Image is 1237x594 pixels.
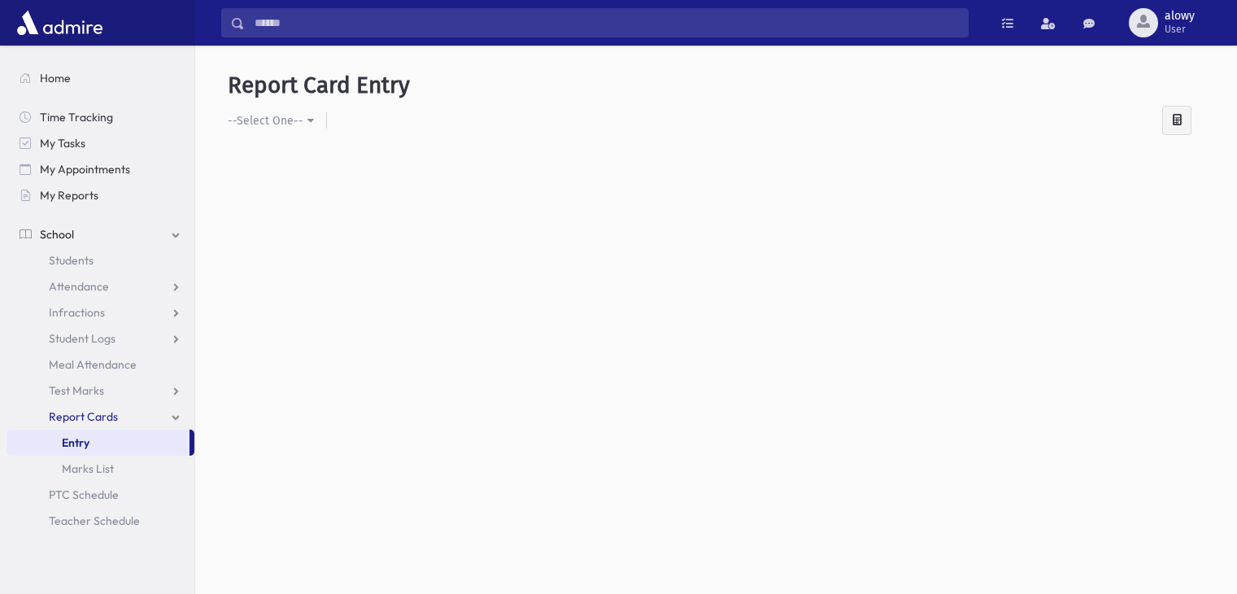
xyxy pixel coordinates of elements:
[49,357,137,372] span: Meal Attendance
[62,435,89,450] span: Entry
[7,273,194,299] a: Attendance
[49,279,109,294] span: Attendance
[228,72,1204,99] h5: Report Card Entry
[7,221,194,247] a: School
[49,513,140,528] span: Teacher Schedule
[7,182,194,208] a: My Reports
[62,461,114,476] span: Marks List
[7,456,194,482] a: Marks List
[228,106,326,135] button: --Select One--
[7,378,194,404] a: Test Marks
[40,227,74,242] span: School
[7,130,194,156] a: My Tasks
[7,404,194,430] a: Report Cards
[7,156,194,182] a: My Appointments
[13,7,107,39] img: AdmirePro
[40,162,130,177] span: My Appointments
[7,299,194,325] a: Infractions
[40,136,85,151] span: My Tasks
[49,383,104,398] span: Test Marks
[7,508,194,534] a: Teacher Schedule
[49,409,118,424] span: Report Cards
[7,247,194,273] a: Students
[7,352,194,378] a: Meal Attendance
[40,188,98,203] span: My Reports
[40,110,113,124] span: Time Tracking
[245,8,968,37] input: Search
[7,482,194,508] a: PTC Schedule
[228,112,303,129] div: --Select One--
[7,430,189,456] a: Entry
[49,331,115,346] span: Student Logs
[49,487,119,502] span: PTC Schedule
[1162,106,1191,135] div: Calculate Averages
[1165,10,1195,23] span: alowy
[49,305,105,320] span: Infractions
[1165,23,1195,36] span: User
[7,325,194,352] a: Student Logs
[7,65,194,91] a: Home
[40,71,71,85] span: Home
[49,253,94,268] span: Students
[7,104,194,130] a: Time Tracking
